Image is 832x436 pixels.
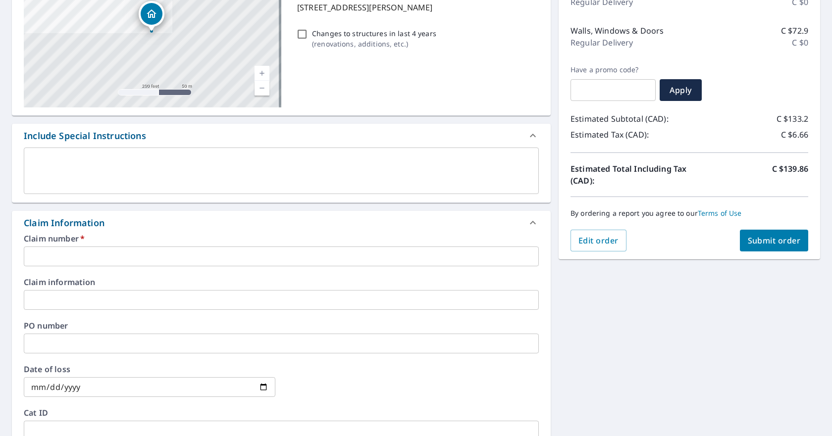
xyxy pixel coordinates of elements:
[748,235,801,246] span: Submit order
[297,1,535,13] p: [STREET_ADDRESS][PERSON_NAME]
[312,39,436,49] p: ( renovations, additions, etc. )
[24,365,275,373] label: Date of loss
[772,163,808,187] p: C $139.86
[792,37,808,48] p: C $0
[571,209,808,218] p: By ordering a report you agree to our
[24,216,104,230] div: Claim Information
[777,113,808,125] p: C $133.2
[781,129,808,141] p: C $6.66
[571,230,626,251] button: Edit order
[312,28,436,39] p: Changes to structures in last 4 years
[660,79,702,101] button: Apply
[24,322,539,330] label: PO number
[571,25,664,37] p: Walls, Windows & Doors
[24,278,539,286] label: Claim information
[12,124,551,147] div: Include Special Instructions
[571,65,656,74] label: Have a promo code?
[139,1,164,32] div: Dropped pin, building 1, Residential property, 68 SOUTH SHORE CLOSE E BROOKS AB T1R1R4
[12,211,551,235] div: Claim Information
[24,235,539,242] label: Claim number
[698,208,742,218] a: Terms of Use
[24,129,146,143] div: Include Special Instructions
[571,113,689,125] p: Estimated Subtotal (CAD):
[255,81,269,96] a: Current Level 17, Zoom Out
[781,25,808,37] p: C $72.9
[740,230,809,251] button: Submit order
[571,37,633,48] p: Regular Delivery
[578,235,619,246] span: Edit order
[668,85,694,96] span: Apply
[571,163,689,187] p: Estimated Total Including Tax (CAD):
[255,66,269,81] a: Current Level 17, Zoom In
[571,129,689,141] p: Estimated Tax (CAD):
[24,409,539,417] label: Cat ID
